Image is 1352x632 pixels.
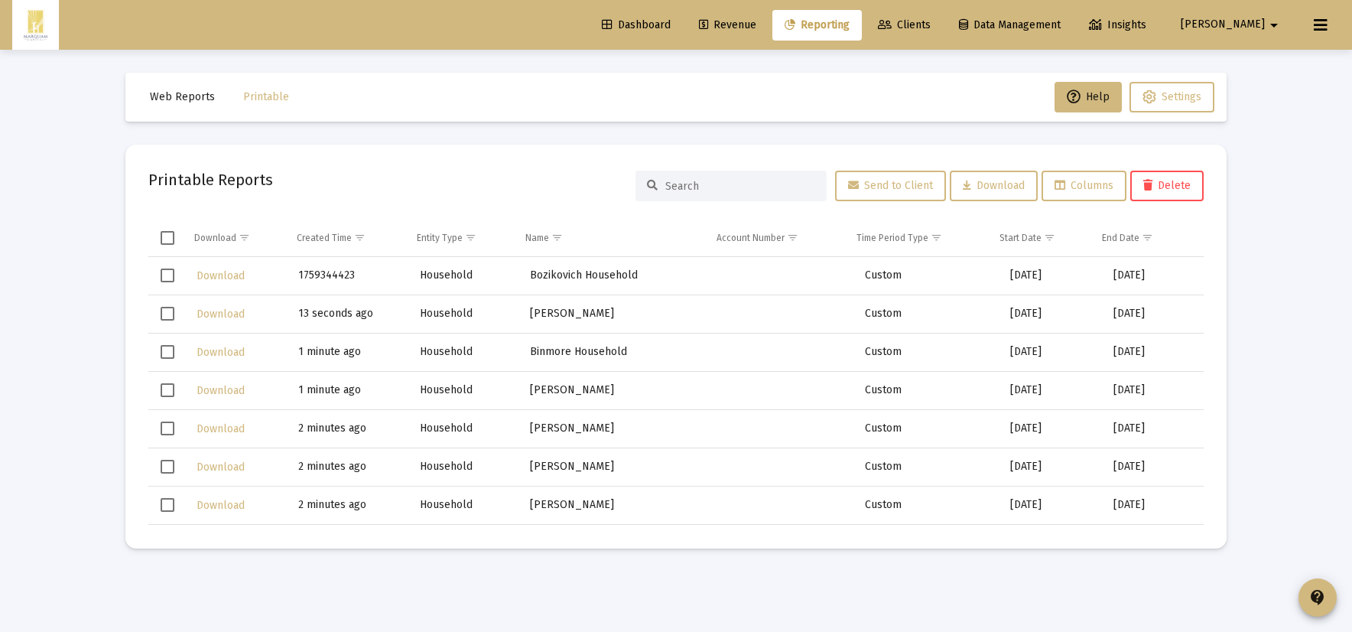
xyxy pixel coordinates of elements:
[197,346,245,359] span: Download
[1055,82,1122,112] button: Help
[138,82,227,112] button: Web Reports
[518,220,709,256] td: Column Name
[291,409,412,448] td: 2 minutes ago
[1094,220,1191,256] td: Column End Date
[148,220,1204,526] div: Data grid
[699,18,756,31] span: Revenue
[243,90,289,103] span: Printable
[857,371,1003,409] td: Custom
[1077,10,1159,41] a: Insights
[857,409,1003,448] td: Custom
[195,380,246,402] button: Download
[161,345,174,359] div: Select row
[1003,257,1107,295] td: [DATE]
[197,308,245,321] span: Download
[950,171,1038,201] button: Download
[602,18,671,31] span: Dashboard
[963,179,1025,192] span: Download
[551,232,563,243] span: Show filter options for column 'Name'
[522,448,716,486] td: [PERSON_NAME]
[1106,486,1204,524] td: [DATE]
[959,18,1061,31] span: Data Management
[161,383,174,397] div: Select row
[522,257,716,295] td: Bozikovich Household
[289,220,409,256] td: Column Created Time
[412,524,522,562] td: Household
[354,232,366,243] span: Show filter options for column 'Created Time'
[1042,171,1126,201] button: Columns
[1106,257,1204,295] td: [DATE]
[785,18,850,31] span: Reporting
[291,257,412,295] td: 1759344423
[772,10,862,41] a: Reporting
[291,295,412,333] td: 13 seconds ago
[999,232,1042,244] div: Start Date
[417,232,463,244] div: Entity Type
[1106,295,1204,333] td: [DATE]
[150,90,215,103] span: Web Reports
[525,232,549,244] div: Name
[412,409,522,448] td: Household
[522,486,716,524] td: [PERSON_NAME]
[197,499,245,512] span: Download
[856,232,928,244] div: Time Period Type
[187,220,289,256] td: Column Download
[1003,448,1107,486] td: [DATE]
[465,232,476,243] span: Show filter options for column 'Entity Type'
[992,220,1094,256] td: Column Start Date
[412,371,522,409] td: Household
[195,456,246,478] button: Download
[1003,333,1107,371] td: [DATE]
[1162,90,1201,103] span: Settings
[947,10,1073,41] a: Data Management
[522,295,716,333] td: [PERSON_NAME]
[709,220,849,256] td: Column Account Number
[687,10,769,41] a: Revenue
[522,333,716,371] td: Binmore Household
[1106,524,1204,562] td: [DATE]
[161,460,174,474] div: Select row
[197,269,245,282] span: Download
[197,422,245,435] span: Download
[931,232,942,243] span: Show filter options for column 'Time Period Type'
[857,257,1003,295] td: Custom
[195,418,246,440] button: Download
[857,486,1003,524] td: Custom
[717,232,785,244] div: Account Number
[197,461,245,474] span: Download
[148,168,273,192] h2: Printable Reports
[1003,524,1107,562] td: [DATE]
[665,180,815,193] input: Search
[835,171,946,201] button: Send to Client
[866,10,943,41] a: Clients
[161,231,174,245] div: Select all
[291,448,412,486] td: 2 minutes ago
[1003,295,1107,333] td: [DATE]
[1143,179,1191,192] span: Delete
[24,10,47,41] img: Dashboard
[194,232,236,244] div: Download
[1102,232,1139,244] div: End Date
[197,384,245,397] span: Download
[195,494,246,516] button: Download
[1089,18,1146,31] span: Insights
[878,18,931,31] span: Clients
[412,486,522,524] td: Household
[1003,486,1107,524] td: [DATE]
[1265,10,1283,41] mat-icon: arrow_drop_down
[195,341,246,363] button: Download
[291,333,412,371] td: 1 minute ago
[1106,333,1204,371] td: [DATE]
[1130,171,1204,201] button: Delete
[239,232,250,243] span: Show filter options for column 'Download'
[1055,179,1113,192] span: Columns
[522,371,716,409] td: [PERSON_NAME]
[1129,82,1214,112] button: Settings
[195,265,246,287] button: Download
[291,524,412,562] td: 3 minutes ago
[857,448,1003,486] td: Custom
[857,295,1003,333] td: Custom
[1181,18,1265,31] span: [PERSON_NAME]
[1142,232,1153,243] span: Show filter options for column 'End Date'
[590,10,683,41] a: Dashboard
